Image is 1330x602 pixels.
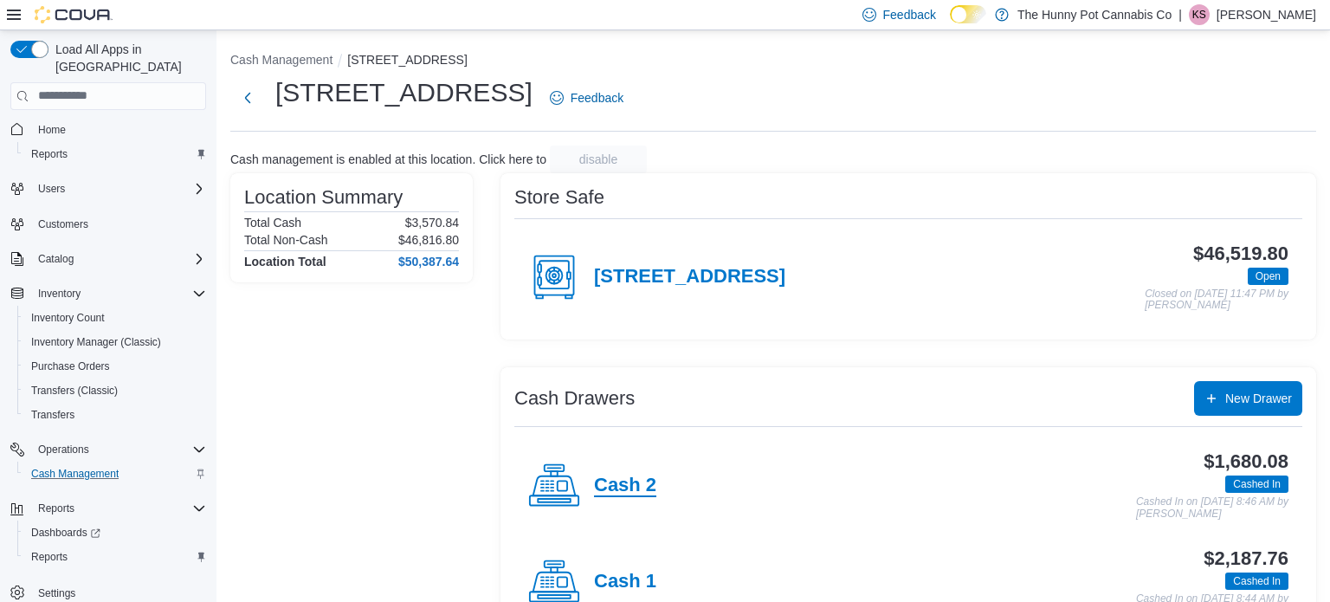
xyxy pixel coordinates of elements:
span: Reports [31,147,68,161]
h4: Cash 2 [594,475,656,497]
p: $3,570.84 [405,216,459,230]
span: Dashboards [24,522,206,543]
a: Dashboards [24,522,107,543]
p: [PERSON_NAME] [1217,4,1316,25]
span: Cashed In [1225,573,1288,590]
span: Users [31,178,206,199]
button: Reports [3,496,213,521]
span: Home [31,119,206,140]
span: Cashed In [1233,476,1281,492]
p: Cashed In on [DATE] 8:46 AM by [PERSON_NAME] [1136,496,1288,520]
span: Load All Apps in [GEOGRAPHIC_DATA] [48,41,206,75]
button: New Drawer [1194,381,1302,416]
button: Cash Management [230,53,332,67]
span: Home [38,123,66,137]
h4: $50,387.64 [398,255,459,269]
a: Reports [24,144,74,165]
span: Reports [38,502,74,515]
button: disable [550,146,647,173]
span: Reports [24,547,206,567]
button: Catalog [31,249,81,269]
span: Reports [31,550,68,564]
p: Closed on [DATE] 11:47 PM by [PERSON_NAME] [1145,288,1288,312]
button: Users [31,178,72,199]
button: Transfers [17,403,213,427]
span: Open [1256,269,1281,284]
a: Home [31,120,73,140]
span: Open [1248,268,1288,285]
input: Dark Mode [950,5,986,23]
button: Reports [17,142,213,166]
h4: [STREET_ADDRESS] [594,266,785,288]
nav: An example of EuiBreadcrumbs [230,51,1316,72]
a: Feedback [543,81,630,115]
button: Reports [31,498,81,519]
span: Catalog [38,252,74,266]
span: Reports [31,498,206,519]
span: Cashed In [1225,476,1288,493]
p: The Hunny Pot Cannabis Co [1017,4,1172,25]
h4: Location Total [244,255,326,269]
span: Reports [24,144,206,165]
span: Customers [31,213,206,235]
span: Catalog [31,249,206,269]
span: Purchase Orders [31,359,110,373]
a: Purchase Orders [24,356,117,377]
button: Inventory [3,282,213,306]
span: Operations [31,439,206,460]
button: Catalog [3,247,213,271]
button: Inventory Manager (Classic) [17,330,213,354]
a: Dashboards [17,521,213,545]
h1: [STREET_ADDRESS] [275,75,533,110]
h3: Location Summary [244,187,403,208]
button: Transfers (Classic) [17,379,213,403]
span: Dark Mode [950,23,951,24]
span: Dashboards [31,526,100,540]
span: Inventory Manager (Classic) [31,335,161,349]
a: Inventory Manager (Classic) [24,332,168,353]
p: Cash management is enabled at this location. Click here to [230,152,546,166]
div: Kandice Sparks [1189,4,1210,25]
span: New Drawer [1225,390,1292,407]
button: [STREET_ADDRESS] [347,53,467,67]
span: KS [1192,4,1206,25]
span: Users [38,182,65,196]
button: Inventory Count [17,306,213,330]
h3: Store Safe [514,187,604,208]
button: Operations [31,439,96,460]
span: Inventory Count [31,311,105,325]
a: Reports [24,547,74,567]
a: Inventory Count [24,307,112,328]
span: Inventory Count [24,307,206,328]
button: Customers [3,211,213,236]
span: Transfers (Classic) [31,384,118,398]
a: Transfers [24,405,81,425]
button: Users [3,177,213,201]
h3: $46,519.80 [1193,243,1288,264]
h4: Cash 1 [594,571,656,593]
a: Cash Management [24,463,126,484]
button: Home [3,117,213,142]
span: Feedback [571,89,623,107]
span: disable [579,151,617,168]
span: Inventory Manager (Classic) [24,332,206,353]
h3: Cash Drawers [514,388,635,409]
h6: Total Non-Cash [244,233,328,247]
span: Purchase Orders [24,356,206,377]
span: Transfers [31,408,74,422]
button: Purchase Orders [17,354,213,379]
button: Inventory [31,283,87,304]
span: Inventory [31,283,206,304]
button: Reports [17,545,213,569]
button: Operations [3,437,213,462]
h6: Total Cash [244,216,301,230]
span: Settings [38,586,75,600]
span: Operations [38,443,89,456]
span: Transfers (Classic) [24,380,206,401]
span: Cash Management [31,467,119,481]
span: Feedback [883,6,936,23]
button: Cash Management [17,462,213,486]
img: Cova [35,6,113,23]
span: Cash Management [24,463,206,484]
p: | [1178,4,1182,25]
